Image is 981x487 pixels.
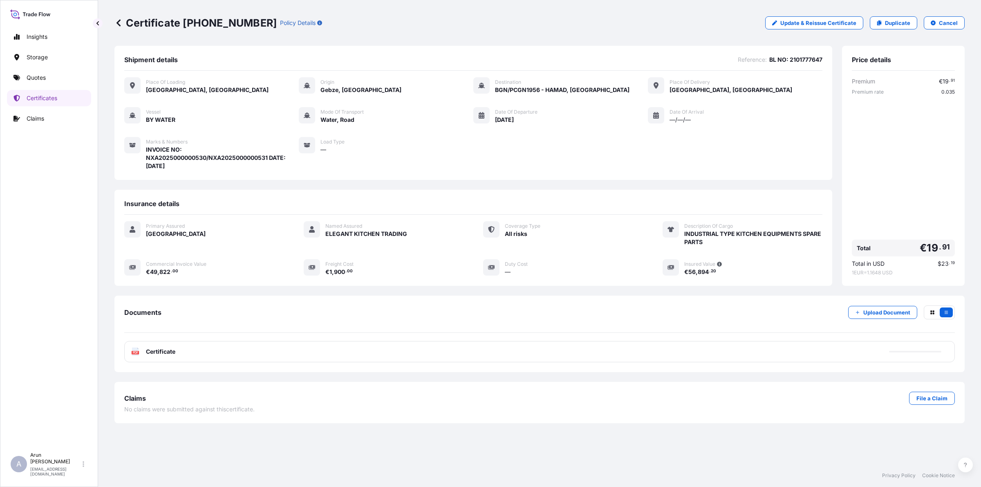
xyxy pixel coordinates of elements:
[124,308,161,316] span: Documents
[941,261,949,267] span: 23
[320,109,364,115] span: Mode of Transport
[949,79,950,82] span: .
[922,472,955,479] a: Cookie Notice
[146,348,175,356] span: Certificate
[495,86,629,94] span: BGN/PCGN1956 - HAMAD, [GEOGRAPHIC_DATA]
[870,16,917,29] a: Duplicate
[670,79,710,85] span: Place of Delivery
[146,269,150,275] span: €
[171,270,172,273] span: .
[157,269,159,275] span: ,
[159,269,170,275] span: 822
[124,405,255,413] span: No claims were submitted against this certificate .
[495,79,521,85] span: Destination
[909,392,955,405] a: File a Claim
[27,114,44,123] p: Claims
[885,19,910,27] p: Duplicate
[124,200,179,208] span: Insurance details
[7,49,91,65] a: Storage
[325,269,329,275] span: €
[27,74,46,82] p: Quotes
[848,306,917,319] button: Upload Document
[951,79,955,82] span: 91
[320,86,401,94] span: Gebze, [GEOGRAPHIC_DATA]
[943,79,949,84] span: 19
[698,269,709,275] span: 894
[951,262,955,265] span: 19
[16,460,21,468] span: A
[709,270,710,273] span: .
[939,79,943,84] span: €
[920,243,927,253] span: €
[684,269,688,275] span: €
[280,19,316,27] p: Policy Details
[325,261,354,267] span: Freight Cost
[670,86,792,94] span: [GEOGRAPHIC_DATA], [GEOGRAPHIC_DATA]
[124,394,146,402] span: Claims
[505,261,528,267] span: Duty Cost
[852,56,891,64] span: Price details
[320,79,334,85] span: Origin
[688,269,696,275] span: 56
[711,270,716,273] span: 20
[684,230,822,246] span: INDUSTRIAL TYPE KITCHEN EQUIPMENTS SPARE PARTS
[146,116,175,124] span: BY WATER
[495,116,514,124] span: [DATE]
[7,70,91,86] a: Quotes
[146,261,206,267] span: Commercial Invoice Value
[684,223,733,229] span: Description Of Cargo
[334,269,345,275] span: 900
[7,110,91,127] a: Claims
[347,270,353,273] span: 00
[924,16,965,29] button: Cancel
[738,56,767,64] span: Reference :
[325,230,407,238] span: ELEGANT KITCHEN TRADING
[852,89,884,95] span: Premium rate
[320,139,345,145] span: Load Type
[670,109,704,115] span: Date of Arrival
[927,243,938,253] span: 19
[325,223,362,229] span: Named Assured
[27,94,57,102] p: Certificates
[146,86,269,94] span: [GEOGRAPHIC_DATA], [GEOGRAPHIC_DATA]
[882,472,916,479] a: Privacy Policy
[146,146,299,170] span: INVOICE NO: NXA2025000000530/NXA2025000000531 DATE: [DATE]
[320,146,326,154] span: —
[949,262,950,265] span: .
[939,19,958,27] p: Cancel
[670,116,691,124] span: —/—/—
[146,109,161,115] span: Vessel
[769,56,822,64] span: BL NO: 2101777647
[150,269,157,275] span: 49
[780,19,856,27] p: Update & Reissue Certificate
[939,245,941,249] span: .
[114,16,277,29] p: Certificate [PHONE_NUMBER]
[30,452,81,465] p: Arun [PERSON_NAME]
[30,467,81,476] p: [EMAIL_ADDRESS][DOMAIN_NAME]
[857,244,871,252] span: Total
[7,90,91,106] a: Certificates
[146,79,185,85] span: Place of Loading
[765,16,863,29] a: Update & Reissue Certificate
[684,261,715,267] span: Insured Value
[863,308,910,316] p: Upload Document
[505,230,527,238] span: All risks
[332,269,334,275] span: ,
[146,230,206,238] span: [GEOGRAPHIC_DATA]
[942,245,950,249] span: 91
[172,270,178,273] span: 00
[27,53,48,61] p: Storage
[696,269,698,275] span: ,
[320,116,354,124] span: Water, Road
[852,260,885,268] span: Total in USD
[345,270,347,273] span: .
[852,269,955,276] span: 1 EUR = 1.1648 USD
[133,351,138,354] text: PDF
[938,261,941,267] span: $
[941,89,955,95] span: 0.035
[916,394,947,402] p: File a Claim
[146,223,185,229] span: Primary Assured
[495,109,538,115] span: Date of Departure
